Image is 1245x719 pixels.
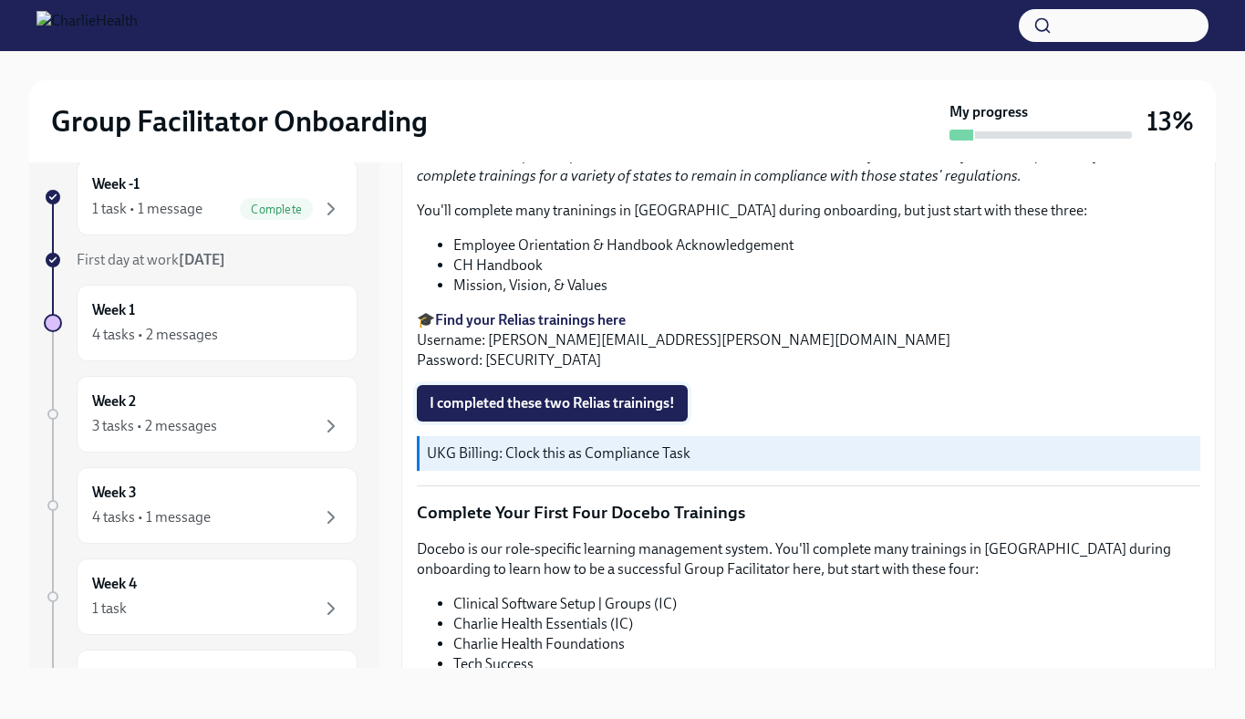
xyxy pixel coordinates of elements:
[77,251,225,268] span: First day at work
[453,634,1200,654] li: Charlie Health Foundations
[453,235,1200,255] li: Employee Orientation & Handbook Acknowledgement
[1146,105,1194,138] h3: 13%
[417,201,1200,221] p: You'll complete many traninings in [GEOGRAPHIC_DATA] during onboarding, but just start with these...
[44,376,358,453] a: Week 23 tasks • 2 messages
[92,199,202,219] div: 1 task • 1 message
[92,665,137,685] h6: Week 5
[453,614,1200,634] li: Charlie Health Essentials (IC)
[417,146,1200,186] p: Relias is our compliance platform.
[949,102,1028,122] strong: My progress
[44,285,358,361] a: Week 14 tasks • 2 messages
[92,391,136,412] h6: Week 2
[417,501,1200,525] p: Complete Your First Four Docebo Trainings
[435,311,626,328] a: Find your Relias trainings here
[427,443,1193,464] p: UKG Billing: Clock this as Compliance Task
[44,250,358,270] a: First day at work[DATE]
[179,251,225,268] strong: [DATE]
[417,310,1200,370] p: 🎓 Username: [PERSON_NAME][EMAIL_ADDRESS][PERSON_NAME][DOMAIN_NAME] Password: [SECURITY_DATA]
[92,300,135,320] h6: Week 1
[240,203,313,216] span: Complete
[92,325,218,345] div: 4 tasks • 2 messages
[92,599,127,619] div: 1 task
[36,11,138,40] img: CharlieHealth
[44,159,358,235] a: Week -11 task • 1 messageComplete
[44,558,358,635] a: Week 41 task
[44,467,358,544] a: Week 34 tasks • 1 message
[453,594,1200,614] li: Clinical Software Setup | Groups (IC)
[92,416,217,436] div: 3 tasks • 2 messages
[453,654,1200,674] li: Tech Success
[417,539,1200,579] p: Docebo is our role-specific learning management system. You'll complete many trainings in [GEOGRA...
[453,276,1200,296] li: Mission, Vision, & Values
[92,483,137,503] h6: Week 3
[430,394,675,412] span: I completed these two Relias trainings!
[51,103,428,140] h2: Group Facilitator Onboarding
[417,385,688,422] button: I completed these two Relias trainings!
[92,574,137,594] h6: Week 4
[92,507,211,527] div: 4 tasks • 1 message
[453,255,1200,276] li: CH Handbook
[92,174,140,194] h6: Week -1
